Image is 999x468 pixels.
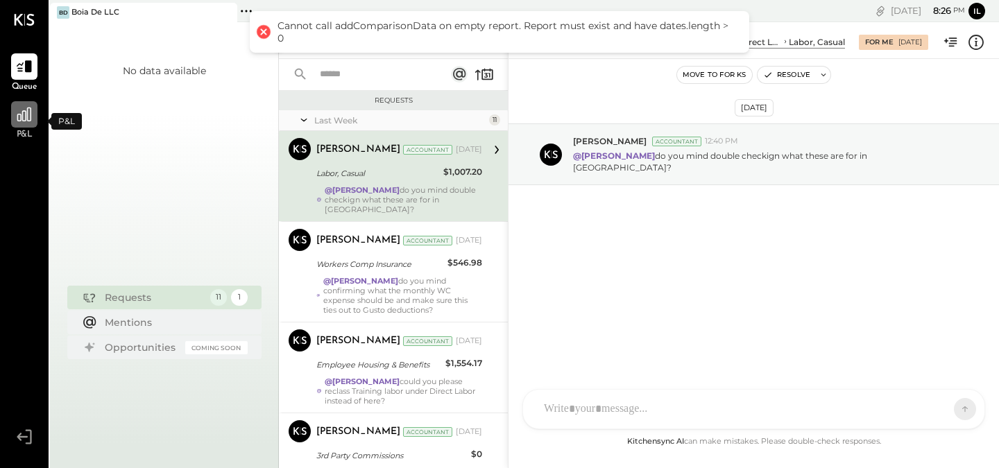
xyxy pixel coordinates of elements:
[277,19,735,44] div: Cannot call addComparisonData on empty report. Report must exist and have dates.length > 0
[316,334,400,348] div: [PERSON_NAME]
[325,376,400,386] strong: @[PERSON_NAME]
[316,449,467,462] div: 3rd Party Commissions
[573,150,967,173] p: do you mind double checkign what these are for in [GEOGRAPHIC_DATA]?
[12,81,37,94] span: Queue
[71,7,119,18] div: Boia De LLC
[51,113,82,130] div: P&L
[403,145,452,155] div: Accountant
[105,315,241,329] div: Mentions
[325,376,482,406] div: could you please reclass Training labor under Direct Labor instead of here?
[735,99,774,116] div: [DATE]
[923,4,951,17] span: 8 : 26
[456,426,482,437] div: [DATE]
[489,114,500,125] div: 11
[403,427,452,437] div: Accountant
[316,143,400,157] div: [PERSON_NAME]
[105,340,178,354] div: Opportunities
[758,67,816,83] button: Resolve
[953,6,965,15] span: pm
[316,166,439,180] div: Labor, Casual
[57,6,69,19] div: BD
[403,236,452,245] div: Accountant
[471,447,482,461] div: $0
[705,136,738,147] span: 12:40 PM
[323,276,398,286] strong: @[PERSON_NAME]
[316,234,400,248] div: [PERSON_NAME]
[123,64,206,78] div: No data available
[210,289,227,306] div: 11
[968,3,985,19] button: Il
[891,4,965,17] div: [DATE]
[789,36,845,48] div: Labor, Casual
[445,356,482,370] div: $1,554.17
[573,150,655,161] strong: @[PERSON_NAME]
[740,36,782,48] div: Direct Labor
[456,336,482,347] div: [DATE]
[456,235,482,246] div: [DATE]
[185,341,248,354] div: Coming Soon
[456,144,482,155] div: [DATE]
[231,289,248,306] div: 1
[17,129,33,141] span: P&L
[652,137,701,146] div: Accountant
[325,185,400,195] strong: @[PERSON_NAME]
[316,257,443,271] div: Workers Comp Insurance
[1,53,48,94] a: Queue
[316,425,400,439] div: [PERSON_NAME]
[898,37,922,47] div: [DATE]
[314,114,486,126] div: Last Week
[447,256,482,270] div: $546.98
[873,3,887,18] div: copy link
[105,291,203,304] div: Requests
[677,67,752,83] button: Move to for ks
[1,101,48,141] a: P&L
[403,336,452,346] div: Accountant
[286,96,501,105] div: Requests
[865,37,894,47] div: For Me
[323,276,482,315] div: do you mind confirming what the monthly WC expense should be and make sure this ties out to Gusto...
[316,358,441,372] div: Employee Housing & Benefits
[325,185,482,214] div: do you mind double checkign what these are for in [GEOGRAPHIC_DATA]?
[573,135,647,147] span: [PERSON_NAME]
[443,165,482,179] div: $1,007.20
